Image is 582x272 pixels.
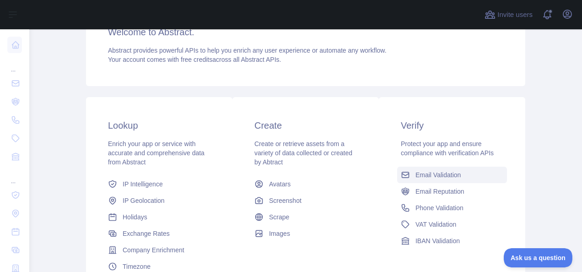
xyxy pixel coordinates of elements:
span: IBAN Validation [415,236,460,245]
span: VAT Validation [415,220,456,229]
a: Phone Validation [397,200,507,216]
a: Email Validation [397,167,507,183]
div: ... [7,167,22,185]
h3: Welcome to Abstract. [108,26,503,38]
a: Email Reputation [397,183,507,200]
h3: Create [254,119,357,132]
span: Phone Validation [415,203,463,212]
span: Timezone [123,262,151,271]
a: IBAN Validation [397,233,507,249]
h3: Verify [401,119,503,132]
span: Exchange Rates [123,229,170,238]
span: Email Validation [415,170,461,180]
span: Protect your app and ensure compliance with verification APIs [401,140,494,157]
span: Screenshot [269,196,302,205]
span: Abstract provides powerful APIs to help you enrich any user experience or automate any workflow. [108,47,387,54]
span: free credits [181,56,212,63]
a: Exchange Rates [104,225,214,242]
span: Holidays [123,212,147,222]
a: Images [251,225,361,242]
a: IP Geolocation [104,192,214,209]
a: Holidays [104,209,214,225]
span: IP Intelligence [123,180,163,189]
a: Company Enrichment [104,242,214,258]
a: VAT Validation [397,216,507,233]
a: Screenshot [251,192,361,209]
span: Scrape [269,212,289,222]
span: Company Enrichment [123,245,184,255]
a: IP Intelligence [104,176,214,192]
span: Images [269,229,290,238]
span: Email Reputation [415,187,464,196]
span: Your account comes with across all Abstract APIs. [108,56,281,63]
span: Avatars [269,180,291,189]
span: IP Geolocation [123,196,165,205]
button: Invite users [483,7,534,22]
div: ... [7,55,22,73]
span: Create or retrieve assets from a variety of data collected or created by Abtract [254,140,352,166]
a: Avatars [251,176,361,192]
h3: Lookup [108,119,210,132]
iframe: Toggle Customer Support [504,248,573,267]
span: Enrich your app or service with accurate and comprehensive data from Abstract [108,140,205,166]
span: Invite users [497,10,533,20]
a: Scrape [251,209,361,225]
